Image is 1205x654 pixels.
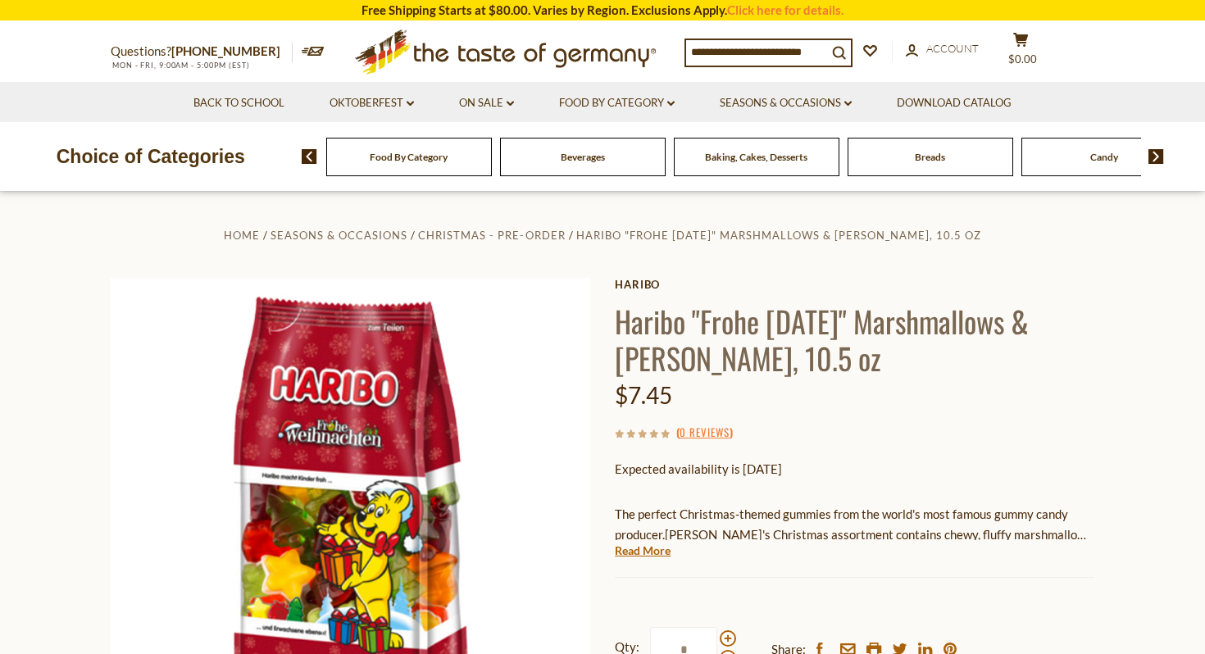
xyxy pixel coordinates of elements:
a: [PHONE_NUMBER] [171,43,280,58]
img: previous arrow [302,149,317,164]
span: $7.45 [615,381,672,409]
p: Expected availability is [DATE] [615,459,1094,479]
a: Home [224,229,260,242]
a: Seasons & Occasions [271,229,407,242]
a: Breads [915,151,945,163]
a: Food By Category [370,151,448,163]
a: Click here for details. [727,2,843,17]
span: [PERSON_NAME]'s Christmas assortment contains chewy, fluffy marshmallow on top of gummies! These ... [615,527,1086,583]
a: Read More [615,543,671,559]
button: $0.00 [996,32,1045,73]
a: Beverages [561,151,605,163]
p: The perfect Christmas-themed gummies from the world's most famous gummy candy producer. [615,504,1094,545]
span: Account [926,42,979,55]
a: Oktoberfest [330,94,414,112]
a: Download Catalog [897,94,1012,112]
a: Back to School [193,94,284,112]
a: Baking, Cakes, Desserts [705,151,807,163]
a: Christmas - PRE-ORDER [418,229,565,242]
span: ( ) [676,424,733,440]
span: $0.00 [1008,52,1037,66]
a: Seasons & Occasions [720,94,852,112]
p: Questions? [111,41,293,62]
a: Haribo "Frohe [DATE]" Marshmallows & [PERSON_NAME], 10.5 oz [576,229,981,242]
a: Candy [1090,151,1118,163]
a: Food By Category [559,94,675,112]
img: next arrow [1148,149,1164,164]
a: On Sale [459,94,514,112]
a: Account [906,40,979,58]
a: Haribo [615,278,1094,291]
a: 0 Reviews [680,424,730,442]
span: MON - FRI, 9:00AM - 5:00PM (EST) [111,61,250,70]
h1: Haribo "Frohe [DATE]" Marshmallows & [PERSON_NAME], 10.5 oz [615,302,1094,376]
